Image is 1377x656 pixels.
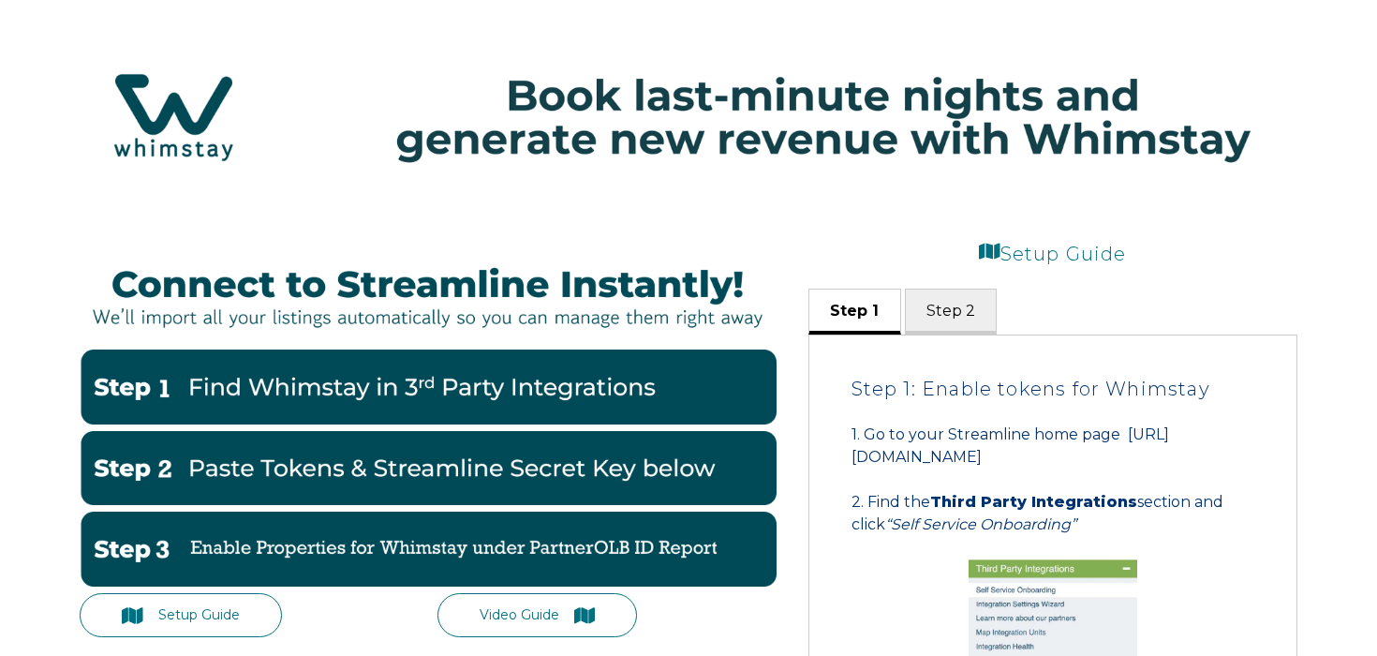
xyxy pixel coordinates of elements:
[437,593,638,637] a: Video Guide
[80,431,777,506] img: Streamline2v2
[80,350,777,425] img: Streamline1v.2
[979,243,1126,265] span: Setup Guide
[905,289,998,335] button: Step 2
[851,378,1255,401] h4: Step 1: Enable tokens for Whimstay
[19,46,1358,188] img: Hubspot header for SSOB (4)
[885,515,1076,533] em: “Self Service Onboarding”
[80,593,282,637] a: Setup Guide
[808,289,998,335] div: Tabs list
[808,289,901,335] button: Step 1
[851,425,1169,466] span: 1. Go to your Streamline home page [URL][DOMAIN_NAME]
[851,493,1223,533] span: 2. Find the section and click
[930,493,1137,511] strong: Third Party Integrations
[80,249,777,344] img: Streamlinebanner
[80,512,777,587] img: Streamline3v2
